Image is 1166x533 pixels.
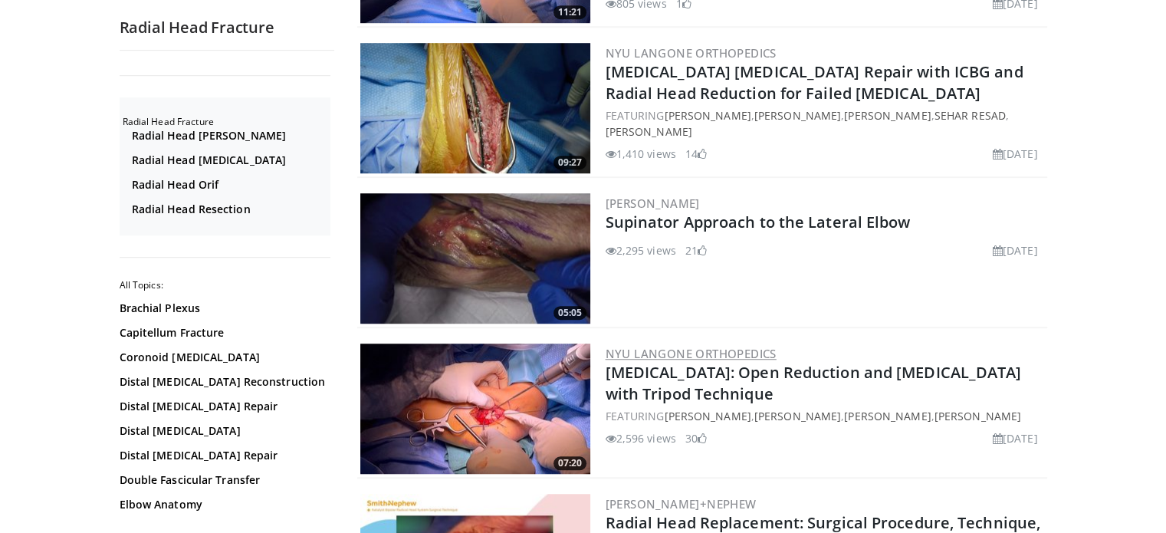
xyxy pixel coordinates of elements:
div: FEATURING , , , , [606,107,1044,140]
a: [PERSON_NAME] [844,108,931,123]
a: [PERSON_NAME] [754,409,841,423]
a: 07:20 [360,344,590,474]
a: Radial Head Resection [132,202,327,217]
a: [PERSON_NAME] [664,409,751,423]
a: [MEDICAL_DATA] [MEDICAL_DATA] Repair with ICBG and Radial Head Reduction for Failed [MEDICAL_DATA] [606,61,1023,104]
a: [PERSON_NAME]+Nephew [606,496,757,512]
a: [PERSON_NAME] [754,108,841,123]
li: 21 [685,242,707,258]
a: [PERSON_NAME] [934,409,1021,423]
span: 05:05 [553,306,586,320]
span: 07:20 [553,456,586,470]
a: Radial Head [PERSON_NAME] [132,128,327,143]
a: Distal [MEDICAL_DATA] Reconstruction [120,374,327,390]
a: Double Fascicular Transfer [120,472,327,488]
span: 09:27 [553,156,586,169]
li: 2,596 views [606,430,676,446]
a: NYU Langone Orthopedics [606,45,777,61]
a: [PERSON_NAME] [664,108,751,123]
a: Radial Head [MEDICAL_DATA] [132,153,327,168]
h2: All Topics: [120,279,330,291]
a: Distal [MEDICAL_DATA] Repair [120,448,327,463]
a: Brachial Plexus [120,301,327,316]
a: Capitellum Fracture [120,325,327,341]
img: 701f4cd5-525e-4ba9-aa50-79fb4386ff7d.jpg.300x170_q85_crop-smart_upscale.jpg [360,43,590,173]
a: Distal [MEDICAL_DATA] Repair [120,399,327,414]
a: Elbow Anatomy [120,497,327,512]
img: 79dde401-4cef-494a-89f0-650a2ca56e7c.jpg.300x170_q85_crop-smart_upscale.jpg [360,344,590,474]
li: 1,410 views [606,146,676,162]
a: [PERSON_NAME] [606,124,692,139]
li: [DATE] [993,242,1038,258]
a: Distal [MEDICAL_DATA] [120,423,327,439]
a: [PERSON_NAME] [606,196,700,211]
span: 11:21 [553,5,586,19]
img: 6414459b-db47-488b-b83a-fc171803b0b4.300x170_q85_crop-smart_upscale.jpg [360,193,590,324]
li: 2,295 views [606,242,676,258]
a: [PERSON_NAME] [844,409,931,423]
h2: Radial Head Fracture [123,116,330,128]
div: FEATURING , , , [606,408,1044,424]
li: [DATE] [993,430,1038,446]
a: 09:27 [360,43,590,173]
h2: Radial Head Fracture [120,18,334,38]
a: NYU Langone Orthopedics [606,346,777,361]
a: Coronoid [MEDICAL_DATA] [120,350,327,365]
a: [MEDICAL_DATA]: Open Reduction and [MEDICAL_DATA] with Tripod Technique [606,362,1022,404]
a: Supinator Approach to the Lateral Elbow [606,212,911,232]
li: 14 [685,146,707,162]
li: 30 [685,430,707,446]
li: [DATE] [993,146,1038,162]
a: 05:05 [360,193,590,324]
a: Sehar Resad [934,108,1006,123]
a: Radial Head Orif [132,177,327,192]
